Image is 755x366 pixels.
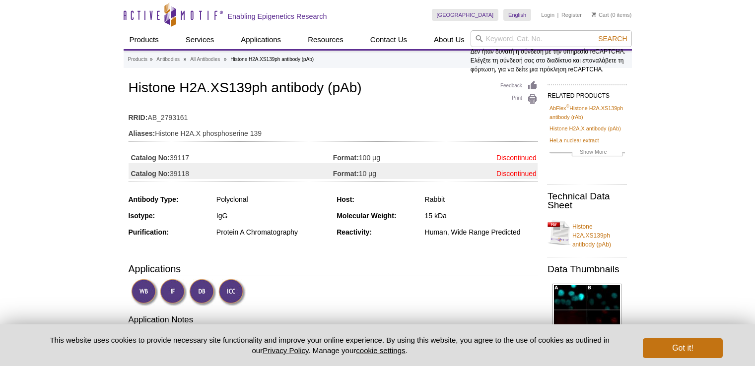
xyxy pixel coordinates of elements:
img: Immunocytochemistry Validated [218,279,246,306]
a: Cart [592,11,609,18]
img: Histone H2A.XS139ph antibody (pAb) tested by immunofluorescence. [552,284,621,361]
a: About Us [428,30,471,49]
h2: Data Thumbnails [548,265,627,274]
a: Resources [302,30,349,49]
h2: RELATED PRODUCTS [548,84,627,102]
a: Feedback [500,80,538,91]
a: Register [561,11,582,18]
strong: Catalog No: [131,169,170,178]
li: » [150,57,153,62]
a: Antibodies [156,55,180,64]
h2: Technical Data Sheet [548,192,627,210]
strong: Catalog No: [131,153,170,162]
div: Polyclonal [216,195,329,204]
a: Services [180,30,220,49]
h3: Application Notes [129,314,538,328]
a: [GEOGRAPHIC_DATA] [432,9,499,21]
li: | [557,9,559,21]
button: Search [595,34,630,43]
td: 10 µg [333,163,443,179]
div: 15 kDa [425,211,538,220]
img: Your Cart [592,12,596,17]
td: AB_2793161 [129,107,538,123]
li: Histone H2A.XS139ph antibody (pAb) [230,57,314,62]
sup: ® [566,104,569,109]
strong: RRID: [129,113,148,122]
strong: Molecular Weight: [337,212,396,220]
td: Discontinued [443,163,538,179]
a: Print [500,94,538,105]
h3: Applications [129,261,538,276]
a: HeLa nuclear extract [549,136,599,145]
a: Histone H2A.XS139ph antibody (pAb) [548,216,627,249]
h1: Histone H2A.XS139ph antibody (pAb) [129,80,538,97]
td: Discontinued [443,147,538,163]
a: Applications [235,30,287,49]
strong: Format: [333,169,359,178]
a: Histone H2A.X antibody (pAb) [549,124,621,133]
div: Rabbit [425,195,538,204]
div: Human, Wide Range Predicted [425,228,538,237]
a: AbFlex®Histone H2A.XS139ph antibody (rAb) [549,104,625,122]
span: Search [598,35,627,43]
td: 39118 [129,163,333,179]
strong: Antibody Type: [129,195,179,203]
img: Western Blot Validated [131,279,158,306]
button: cookie settings [356,346,405,355]
a: Login [541,11,554,18]
strong: Isotype: [129,212,155,220]
strong: Aliases: [129,129,155,138]
a: All Antibodies [190,55,220,64]
td: Histone H2A.X phosphoserine 139 [129,123,538,139]
td: 100 µg [333,147,443,163]
a: Products [124,30,165,49]
iframe: Intercom live chat [721,332,745,356]
h2: Enabling Epigenetics Research [228,12,327,21]
td: 39117 [129,147,333,163]
strong: Purification: [129,228,169,236]
a: Contact Us [364,30,413,49]
strong: Reactivity: [337,228,372,236]
li: » [184,57,187,62]
strong: Host: [337,195,354,203]
li: » [224,57,227,62]
img: Dot Blot Validated [189,279,216,306]
button: Got it! [643,338,722,358]
img: Immunofluorescence Validated [160,279,187,306]
a: Products [128,55,147,64]
p: This website uses cookies to provide necessary site functionality and improve your online experie... [33,335,627,356]
div: Δεν ήταν δυνατή η σύνδεση με την υπηρεσία reCAPTCHA. Ελέγξτε τη σύνδεσή σας στο διαδίκτυο και επα... [471,30,632,74]
a: Privacy Policy [263,346,308,355]
li: (0 items) [592,9,632,21]
div: Protein A Chromatography [216,228,329,237]
div: IgG [216,211,329,220]
a: English [503,9,531,21]
a: Show More [549,147,625,159]
strong: Format: [333,153,359,162]
input: Keyword, Cat. No. [471,30,632,47]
